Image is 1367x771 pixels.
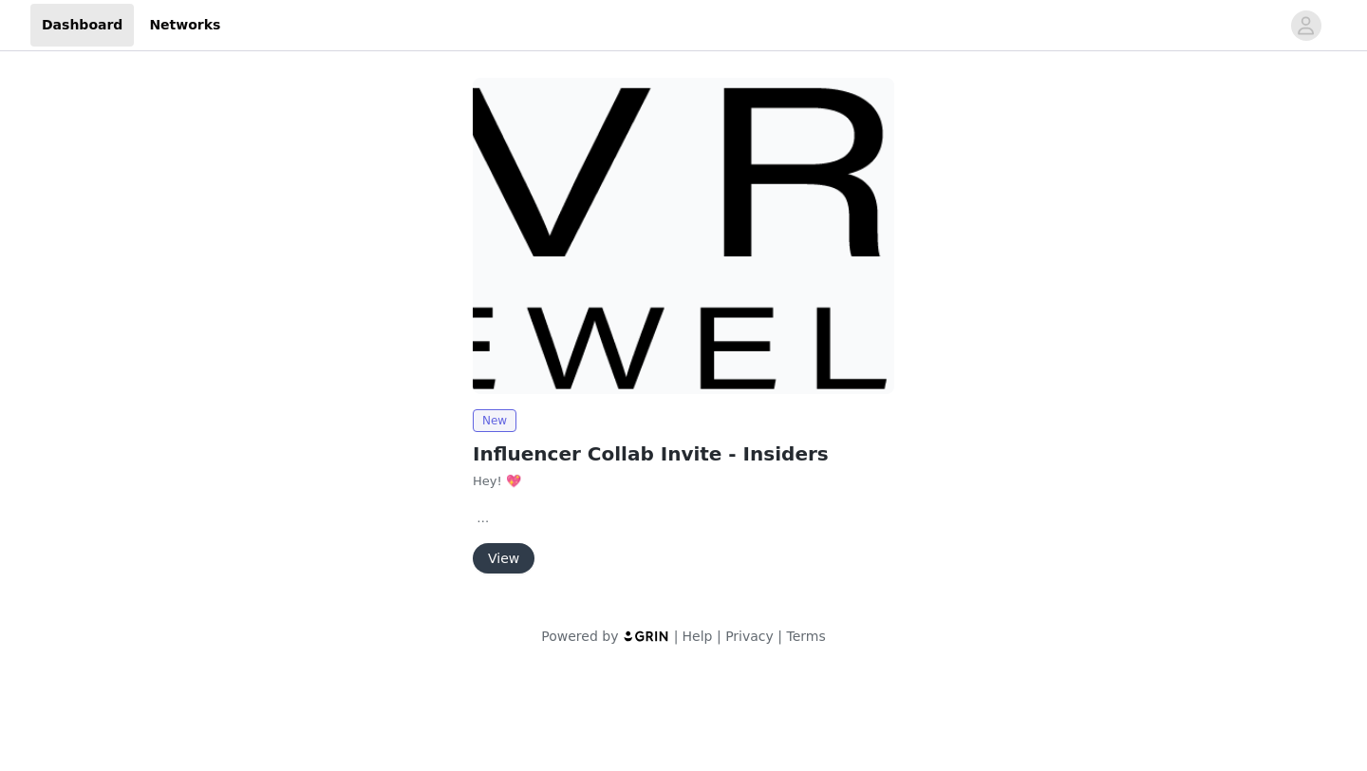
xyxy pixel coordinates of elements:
div: avatar [1297,10,1315,41]
a: Terms [786,629,825,644]
span: | [674,629,679,644]
img: logo [623,630,670,642]
a: Networks [138,4,232,47]
a: Dashboard [30,4,134,47]
a: Privacy [725,629,774,644]
span: Powered by [541,629,618,644]
p: Hey! 💖 [473,472,894,491]
button: View [473,543,534,574]
span: | [717,629,721,644]
span: New [473,409,516,432]
a: Help [683,629,713,644]
img: Evry Jewels [473,78,894,394]
span: | [777,629,782,644]
h2: Influencer Collab Invite - Insiders [473,440,894,468]
a: View [473,552,534,566]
